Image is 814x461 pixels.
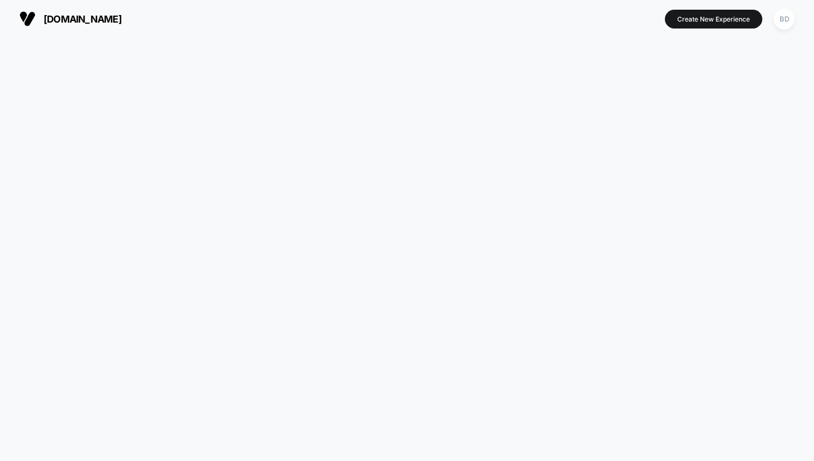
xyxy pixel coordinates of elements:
[44,13,122,25] span: [DOMAIN_NAME]
[770,8,798,30] button: BD
[16,10,125,27] button: [DOMAIN_NAME]
[665,10,762,29] button: Create New Experience
[774,9,795,30] div: BD
[19,11,36,27] img: Visually logo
